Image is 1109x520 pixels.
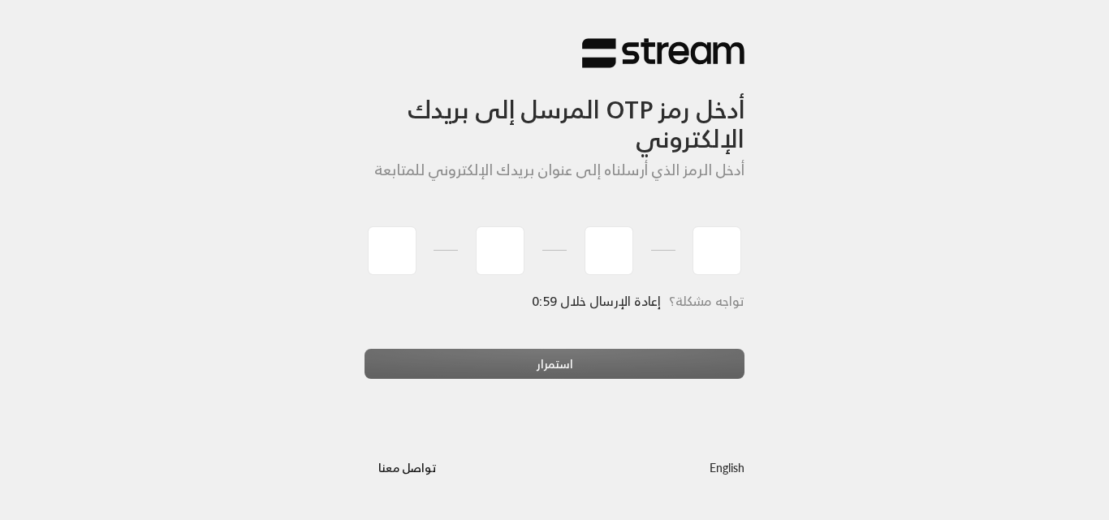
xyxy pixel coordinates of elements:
h5: أدخل الرمز الذي أرسلناه إلى عنوان بريدك الإلكتروني للمتابعة [365,161,744,179]
a: تواصل معنا [365,458,450,478]
a: English [710,453,744,483]
h3: أدخل رمز OTP المرسل إلى بريدك الإلكتروني [365,69,744,154]
span: تواجه مشكلة؟ [669,290,744,312]
button: تواصل معنا [365,453,450,483]
img: Stream Logo [582,37,744,69]
span: إعادة الإرسال خلال 0:59 [533,290,661,312]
